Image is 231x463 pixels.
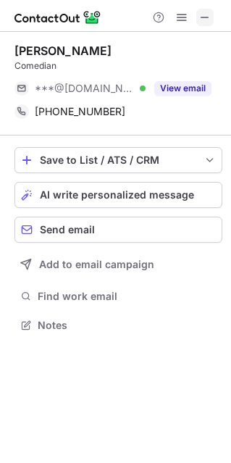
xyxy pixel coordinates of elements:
[14,147,222,173] button: save-profile-one-click
[14,217,222,243] button: Send email
[14,286,222,306] button: Find work email
[38,290,217,303] span: Find work email
[35,82,135,95] span: ***@[DOMAIN_NAME]
[14,9,101,26] img: ContactOut v5.3.10
[40,154,197,166] div: Save to List / ATS / CRM
[38,319,217,332] span: Notes
[14,59,222,72] div: Comedian
[39,259,154,270] span: Add to email campaign
[40,224,95,235] span: Send email
[35,105,125,118] span: [PHONE_NUMBER]
[154,81,211,96] button: Reveal Button
[40,189,194,201] span: AI write personalized message
[14,315,222,335] button: Notes
[14,251,222,278] button: Add to email campaign
[14,182,222,208] button: AI write personalized message
[14,43,112,58] div: [PERSON_NAME]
